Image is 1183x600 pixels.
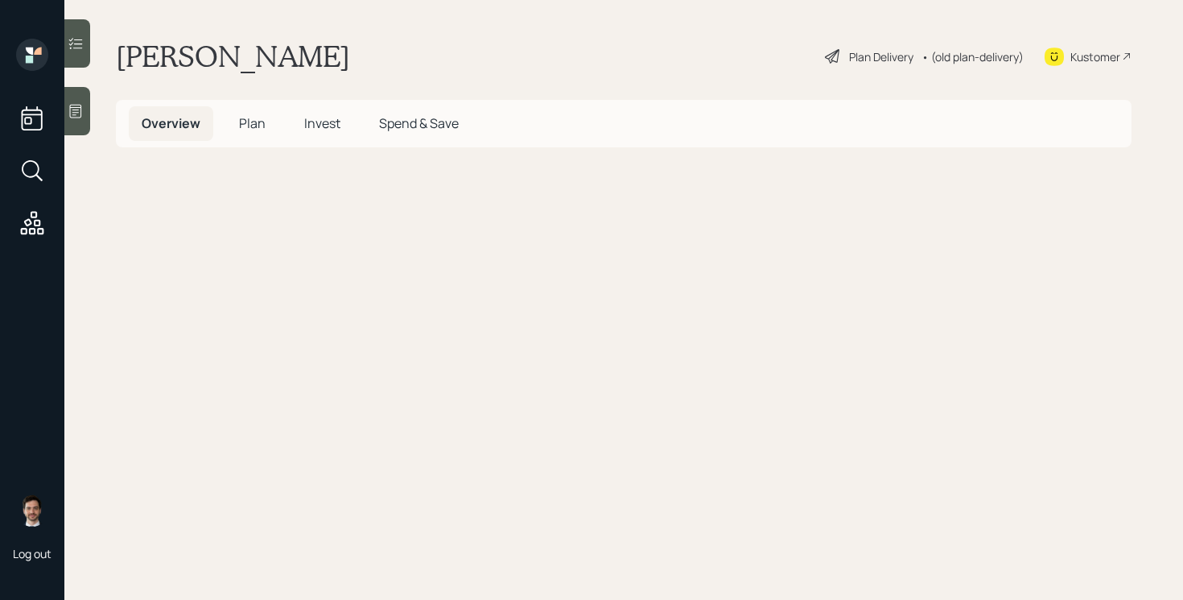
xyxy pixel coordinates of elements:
div: Kustomer [1070,48,1120,65]
img: jonah-coleman-headshot.png [16,494,48,527]
div: Log out [13,546,52,561]
div: Plan Delivery [849,48,913,65]
span: Invest [304,114,340,132]
span: Plan [239,114,266,132]
div: • (old plan-delivery) [921,48,1024,65]
h1: [PERSON_NAME] [116,39,350,74]
span: Spend & Save [379,114,459,132]
span: Overview [142,114,200,132]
